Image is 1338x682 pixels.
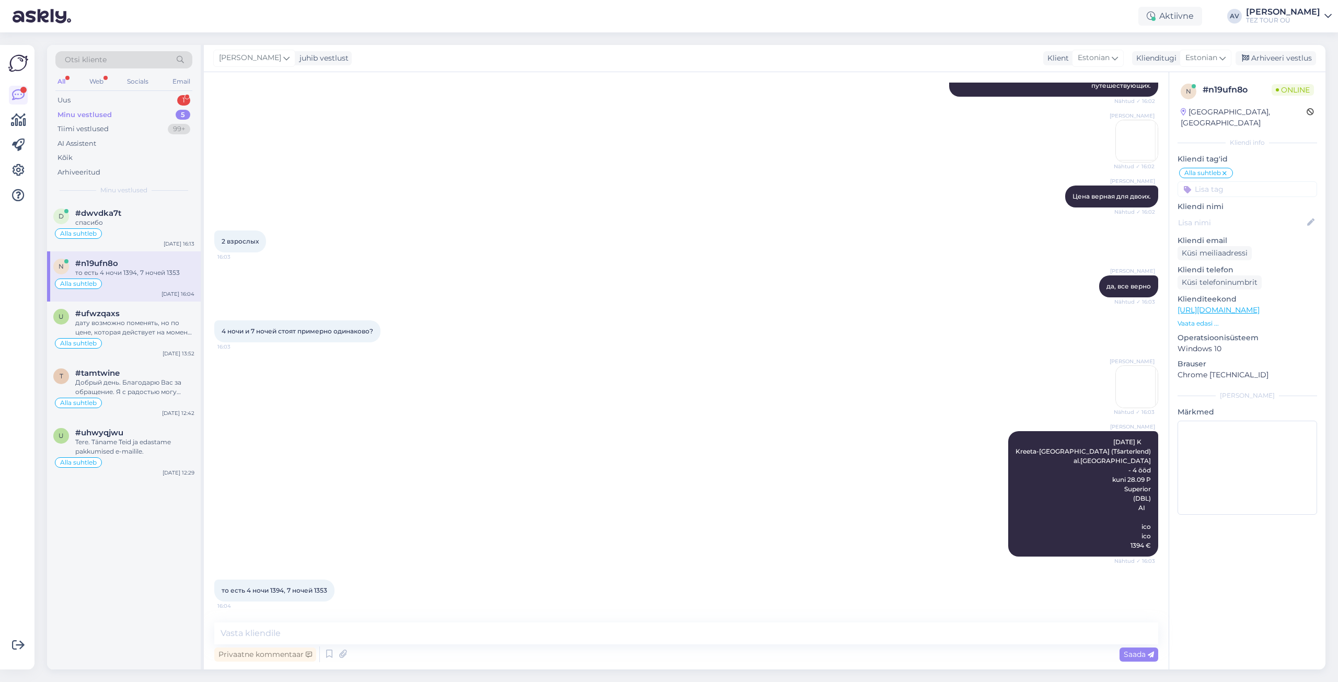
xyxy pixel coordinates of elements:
[163,469,194,477] div: [DATE] 12:29
[59,432,64,440] span: u
[214,648,316,662] div: Privaatne kommentaar
[60,459,97,466] span: Alla suhtleb
[1178,181,1317,197] input: Lisa tag
[87,75,106,88] div: Web
[1178,294,1317,305] p: Klienditeekond
[162,290,194,298] div: [DATE] 16:04
[1138,7,1202,26] div: Aktiivne
[1246,16,1320,25] div: TEZ TOUR OÜ
[222,586,327,594] span: то есть 4 ночи 1394, 7 ночей 1353
[1124,650,1154,659] span: Saada
[75,209,121,218] span: #dwvdka7t
[57,110,112,120] div: Minu vestlused
[75,268,194,278] div: то есть 4 ночи 1394, 7 ночей 1353
[75,437,194,456] div: Tere. Täname Teid ja edastame pakkumised e-mailile.
[1178,407,1317,418] p: Märkmed
[65,54,107,65] span: Otsi kliente
[1110,112,1155,120] span: [PERSON_NAME]
[60,340,97,346] span: Alla suhtleb
[59,262,64,270] span: n
[60,281,97,287] span: Alla suhtleb
[100,186,147,195] span: Minu vestlused
[1184,170,1221,176] span: Alla suhtleb
[1114,97,1155,105] span: Nähtud ✓ 16:02
[1178,332,1317,343] p: Operatsioonisüsteem
[1185,52,1217,64] span: Estonian
[125,75,151,88] div: Socials
[59,212,64,220] span: d
[60,400,97,406] span: Alla suhtleb
[1246,8,1320,16] div: [PERSON_NAME]
[1186,87,1191,95] span: n
[75,309,120,318] span: #ufwzqaxs
[75,259,118,268] span: #n19ufn8o
[177,95,190,106] div: 1
[176,110,190,120] div: 5
[217,602,257,610] span: 16:04
[1178,235,1317,246] p: Kliendi email
[1110,423,1155,431] span: [PERSON_NAME]
[1110,267,1155,275] span: [PERSON_NAME]
[60,230,97,237] span: Alla suhtleb
[164,240,194,248] div: [DATE] 16:13
[222,327,373,335] span: 4 ночи и 7 ночей стоят примерно одинаково?
[1178,154,1317,165] p: Kliendi tag'id
[1110,357,1155,365] span: [PERSON_NAME]
[295,53,349,64] div: juhib vestlust
[55,75,67,88] div: All
[1178,217,1305,228] input: Lisa nimi
[75,428,123,437] span: #uhwyqjwu
[57,95,71,106] div: Uus
[1246,8,1332,25] a: [PERSON_NAME]TEZ TOUR OÜ
[1114,557,1155,565] span: Nähtud ✓ 16:03
[222,237,259,245] span: 2 взрослых
[57,124,109,134] div: Tiimi vestlused
[75,368,120,378] span: #tamtwine
[217,343,257,351] span: 16:03
[1178,264,1317,275] p: Kliendi telefon
[1114,298,1155,306] span: Nähtud ✓ 16:03
[170,75,192,88] div: Email
[1178,201,1317,212] p: Kliendi nimi
[1116,120,1158,162] img: Attachment
[1236,51,1316,65] div: Arhiveeri vestlus
[8,53,28,73] img: Askly Logo
[75,378,194,397] div: Добрый день. Благодарю Вас за обращение. Я с радостью могу оставить запрос на листе ожидания и оф...
[1178,138,1317,147] div: Kliendi info
[1178,369,1317,380] p: Chrome [TECHNICAL_ID]
[1114,163,1155,170] span: Nähtud ✓ 16:02
[217,253,257,261] span: 16:03
[57,153,73,163] div: Kõik
[1178,275,1262,290] div: Küsi telefoninumbrit
[1227,9,1242,24] div: AV
[59,313,64,320] span: u
[1072,192,1151,200] span: Цена верная для двоих.
[60,372,63,380] span: t
[1181,107,1307,129] div: [GEOGRAPHIC_DATA], [GEOGRAPHIC_DATA]
[1110,177,1155,185] span: [PERSON_NAME]
[1043,53,1069,64] div: Klient
[1132,53,1176,64] div: Klienditugi
[163,350,194,357] div: [DATE] 13:52
[75,218,194,227] div: спасибо
[1178,359,1317,369] p: Brauser
[75,318,194,337] div: дату возможно поменять, но по цене, которая действует на момент изменения
[1114,408,1155,416] span: Nähtud ✓ 16:03
[57,138,96,149] div: AI Assistent
[1078,52,1110,64] span: Estonian
[1178,305,1260,315] a: [URL][DOMAIN_NAME]
[1106,282,1151,290] span: да, все верно
[1178,319,1317,328] p: Vaata edasi ...
[1272,84,1314,96] span: Online
[1178,343,1317,354] p: Windows 10
[168,124,190,134] div: 99+
[1203,84,1272,96] div: # n19ufn8o
[219,52,281,64] span: [PERSON_NAME]
[1116,366,1158,408] img: Attachment
[162,409,194,417] div: [DATE] 12:42
[57,167,100,178] div: Arhiveeritud
[1178,391,1317,400] div: [PERSON_NAME]
[1178,246,1252,260] div: Küsi meiliaadressi
[1114,208,1155,216] span: Nähtud ✓ 16:02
